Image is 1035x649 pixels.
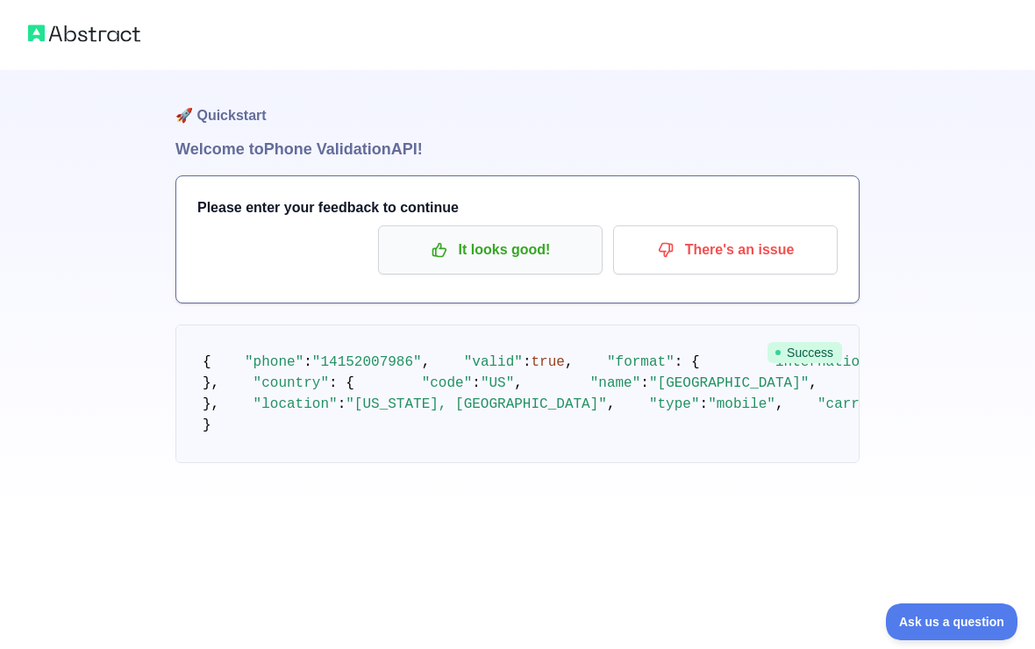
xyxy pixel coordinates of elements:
span: "location" [253,396,338,412]
span: , [565,354,574,370]
span: "type" [649,396,700,412]
span: : [338,396,346,412]
span: "international" [767,354,893,370]
span: : { [329,375,354,391]
p: It looks good! [391,235,589,265]
span: : [472,375,481,391]
span: "14152007986" [312,354,422,370]
span: "format" [607,354,675,370]
span: "carrier" [817,396,893,412]
span: Success [767,342,842,363]
span: , [775,396,784,412]
span: true [532,354,565,370]
span: "[GEOGRAPHIC_DATA]" [649,375,809,391]
span: "phone" [245,354,303,370]
span: { [203,354,211,370]
span: "code" [422,375,473,391]
span: : [303,354,312,370]
span: , [514,375,523,391]
span: : { [675,354,700,370]
button: It looks good! [378,225,603,275]
span: "mobile" [708,396,775,412]
h3: Please enter your feedback to continue [197,197,838,218]
span: "name" [590,375,641,391]
iframe: Toggle Customer Support [886,603,1017,640]
span: "country" [253,375,329,391]
p: There's an issue [626,235,824,265]
span: : [700,396,709,412]
img: Abstract logo [28,21,140,46]
span: "valid" [464,354,523,370]
span: : [640,375,649,391]
span: "US" [481,375,514,391]
h1: Welcome to Phone Validation API! [175,137,860,161]
span: , [422,354,431,370]
span: , [809,375,817,391]
span: , [607,396,616,412]
button: There's an issue [613,225,838,275]
span: "[US_STATE], [GEOGRAPHIC_DATA]" [346,396,607,412]
span: : [523,354,532,370]
h1: 🚀 Quickstart [175,70,860,137]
